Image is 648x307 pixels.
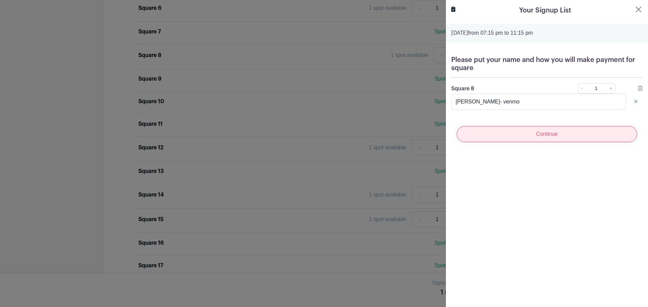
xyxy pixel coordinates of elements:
a: - [578,83,586,94]
p: from 07:15 pm to 11:15 pm [451,29,643,37]
input: Continue [457,126,637,142]
h5: Your Signup List [519,5,571,16]
p: Square 8 [451,85,560,93]
input: Note [451,94,626,110]
strong: [DATE] [451,30,468,36]
h5: Please put your name and how you will make payment for square [451,56,643,72]
button: Close [634,5,643,13]
a: + [607,83,615,94]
